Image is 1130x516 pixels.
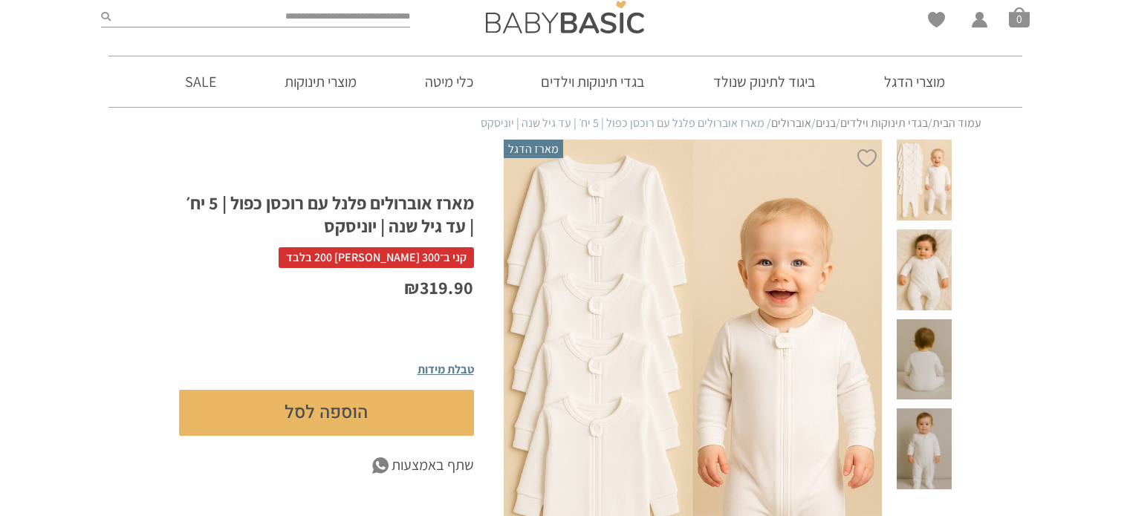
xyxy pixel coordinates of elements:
[862,56,967,107] a: מוצרי הדגל
[771,115,811,131] a: אוברולים
[519,56,667,107] a: בגדי תינוקות וילדים
[932,115,981,131] a: עמוד הבית
[262,56,379,107] a: מוצרי תינוקות
[179,454,474,477] a: שתף באמצעות
[928,12,945,27] a: Wishlist
[179,390,474,436] button: הוספה לסל
[404,275,474,299] bdi: 319.90
[179,192,474,238] h1: מארז אוברולים פלנל עם רוכסן כפול | 5 יח׳ | עד גיל שנה | יוניסקס
[403,56,496,107] a: כלי מיטה
[928,12,945,33] span: Wishlist
[418,362,474,377] span: טבלת מידות
[163,56,238,107] a: SALE
[840,115,928,131] a: בגדי תינוקות וילדים
[279,247,474,268] span: קני ב־300 [PERSON_NAME] 200 בלבד
[1009,7,1030,27] span: סל קניות
[1009,7,1030,27] a: סל קניות0
[149,115,981,131] nav: Breadcrumb
[392,454,474,477] span: שתף באמצעות
[691,56,838,107] a: ביגוד לתינוק שנולד
[816,115,836,131] a: בנים
[504,140,563,157] span: מארז הדגל
[404,275,420,299] span: ₪
[486,1,644,33] img: Baby Basic בגדי תינוקות וילדים אונליין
